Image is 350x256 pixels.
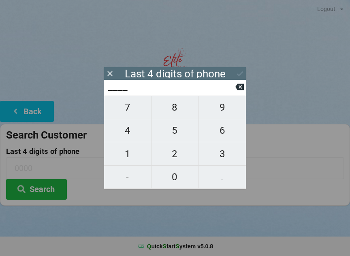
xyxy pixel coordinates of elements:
div: Last 4 digits of phone [125,70,226,78]
span: 0 [152,169,198,186]
span: 1 [104,145,151,162]
button: 1 [104,142,152,165]
span: 5 [152,122,198,139]
span: 3 [198,145,246,162]
span: 2 [152,145,198,162]
button: 6 [198,119,246,142]
span: 9 [198,99,246,116]
button: 2 [152,142,199,165]
button: 0 [152,166,199,189]
button: 8 [152,96,199,119]
button: 7 [104,96,152,119]
span: 4 [104,122,151,139]
span: 7 [104,99,151,116]
button: 3 [198,142,246,165]
button: 9 [198,96,246,119]
button: 4 [104,119,152,142]
button: 5 [152,119,199,142]
span: 6 [198,122,246,139]
span: 8 [152,99,198,116]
